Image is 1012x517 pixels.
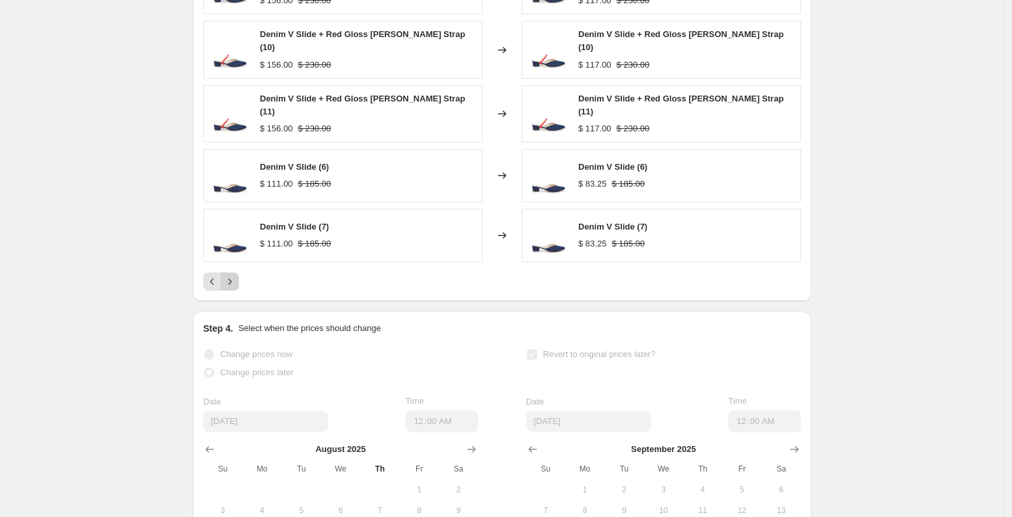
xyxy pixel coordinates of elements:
[543,349,656,359] span: Revert to original prices later?
[220,349,292,359] span: Change prices now
[610,505,638,516] span: 9
[203,411,328,432] input: 8/28/2025
[220,367,294,377] span: Change prices later
[321,458,360,479] th: Wednesday
[767,484,796,495] span: 6
[578,162,647,172] span: Denim V Slide (6)
[247,464,276,474] span: Mo
[611,239,645,248] span: $ 185.00
[326,464,355,474] span: We
[578,29,783,52] span: Denim V Slide + Red Gloss [PERSON_NAME] Strap (10)
[604,458,643,479] th: Tuesday
[688,464,717,474] span: Th
[260,94,465,116] span: Denim V Slide + Red Gloss [PERSON_NAME] Strap (11)
[762,458,801,479] th: Saturday
[610,484,638,495] span: 2
[683,458,722,479] th: Thursday
[444,484,473,495] span: 2
[444,505,473,516] span: 9
[210,94,249,133] img: v-slide-denim-twiggy-red-gloss_80x.jpg
[767,464,796,474] span: Sa
[208,505,237,516] span: 3
[203,458,242,479] th: Sunday
[444,464,473,474] span: Sa
[617,124,650,133] span: $ 230.00
[722,458,761,479] th: Friday
[298,239,331,248] span: $ 185.00
[785,440,804,458] button: Show next month, October 2025
[326,505,355,516] span: 6
[242,458,281,479] th: Monday
[260,29,465,52] span: Denim V Slide + Red Gloss [PERSON_NAME] Strap (10)
[531,464,560,474] span: Su
[644,458,683,479] th: Wednesday
[210,31,249,70] img: v-slide-denim-twiggy-red-gloss_80x.jpg
[526,458,565,479] th: Sunday
[649,505,678,516] span: 10
[260,239,293,248] span: $ 111.00
[221,272,239,291] button: Next
[649,484,678,495] span: 3
[405,464,434,474] span: Fr
[529,216,568,255] img: v-slide-denim_80x.jpg
[728,396,746,406] span: Time
[247,505,276,516] span: 4
[201,440,219,458] button: Show previous month, July 2025
[722,479,761,500] button: Friday September 5 2025
[405,505,434,516] span: 8
[578,179,606,189] span: $ 83.25
[565,479,604,500] button: Monday September 1 2025
[298,179,331,189] span: $ 185.00
[565,458,604,479] th: Monday
[728,410,801,432] input: 12:00
[260,60,293,70] span: $ 156.00
[578,222,647,232] span: Denim V Slide (7)
[578,239,606,248] span: $ 83.25
[298,60,331,70] span: $ 230.00
[260,124,293,133] span: $ 156.00
[439,458,478,479] th: Saturday
[406,410,479,432] input: 12:00
[526,411,651,432] input: 8/28/2025
[611,179,645,189] span: $ 185.00
[570,484,599,495] span: 1
[260,179,293,189] span: $ 111.00
[439,479,478,500] button: Saturday August 2 2025
[526,397,544,406] span: Date
[210,216,249,255] img: v-slide-denim_80x.jpg
[578,60,611,70] span: $ 117.00
[462,440,481,458] button: Show next month, September 2025
[570,505,599,516] span: 8
[400,458,439,479] th: Friday
[298,124,331,133] span: $ 230.00
[208,464,237,474] span: Su
[203,322,233,335] h2: Step 4.
[210,156,249,195] img: v-slide-denim_80x.jpg
[578,124,611,133] span: $ 117.00
[529,156,568,195] img: v-slide-denim_80x.jpg
[203,272,221,291] button: Previous
[727,484,756,495] span: 5
[260,222,329,232] span: Denim V Slide (7)
[282,458,321,479] th: Tuesday
[287,505,316,516] span: 5
[400,479,439,500] button: Friday August 1 2025
[260,162,329,172] span: Denim V Slide (6)
[570,464,599,474] span: Mo
[405,484,434,495] span: 1
[406,396,424,406] span: Time
[578,94,783,116] span: Denim V Slide + Red Gloss [PERSON_NAME] Strap (11)
[529,31,568,70] img: v-slide-denim-twiggy-red-gloss_80x.jpg
[649,464,678,474] span: We
[617,60,650,70] span: $ 230.00
[683,479,722,500] button: Thursday September 4 2025
[604,479,643,500] button: Tuesday September 2 2025
[727,505,756,516] span: 12
[531,505,560,516] span: 7
[727,464,756,474] span: Fr
[365,505,394,516] span: 7
[524,440,542,458] button: Show previous month, August 2025
[644,479,683,500] button: Wednesday September 3 2025
[203,272,239,291] nav: Pagination
[688,484,717,495] span: 4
